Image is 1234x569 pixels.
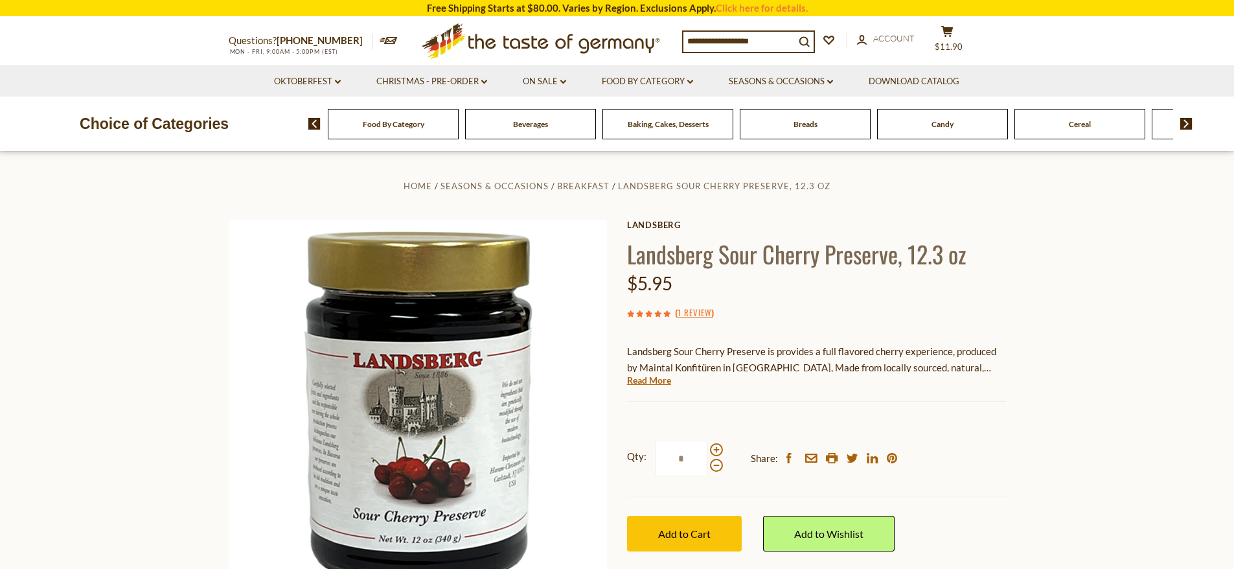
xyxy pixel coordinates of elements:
[308,118,321,130] img: previous arrow
[873,33,915,43] span: Account
[729,75,833,89] a: Seasons & Occasions
[1069,119,1091,129] a: Cereal
[513,119,548,129] a: Beverages
[931,119,954,129] a: Candy
[716,2,808,14] a: Click here for details.
[763,516,895,552] a: Add to Wishlist
[794,119,817,129] a: Breads
[523,75,566,89] a: On Sale
[628,119,709,129] a: Baking, Cakes, Desserts
[627,220,1006,230] a: Landsberg
[928,25,967,58] button: $11.90
[440,181,549,191] a: Seasons & Occasions
[1180,118,1193,130] img: next arrow
[376,75,487,89] a: Christmas - PRE-ORDER
[229,48,339,55] span: MON - FRI, 9:00AM - 5:00PM (EST)
[363,119,424,129] a: Food By Category
[277,34,363,46] a: [PHONE_NUMBER]
[627,239,1006,268] h1: Landsberg Sour Cherry Preserve, 12.3 oz
[655,441,708,476] input: Qty:
[935,41,963,52] span: $11.90
[658,528,711,540] span: Add to Cart
[404,181,432,191] a: Home
[627,343,1006,376] p: Landsberg Sour Cherry Preserve is provides a full flavored cherry experience, produced by Maintal...
[869,75,959,89] a: Download Catalog
[857,32,915,46] a: Account
[751,450,778,467] span: Share:
[675,306,714,319] span: ( )
[627,516,742,552] button: Add to Cart
[627,374,671,387] a: Read More
[678,306,711,320] a: 1 Review
[627,272,672,294] span: $5.95
[557,181,610,191] a: Breakfast
[627,448,646,465] strong: Qty:
[229,32,372,49] p: Questions?
[602,75,693,89] a: Food By Category
[274,75,341,89] a: Oktoberfest
[618,181,830,191] a: Landsberg Sour Cherry Preserve, 12.3 oz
